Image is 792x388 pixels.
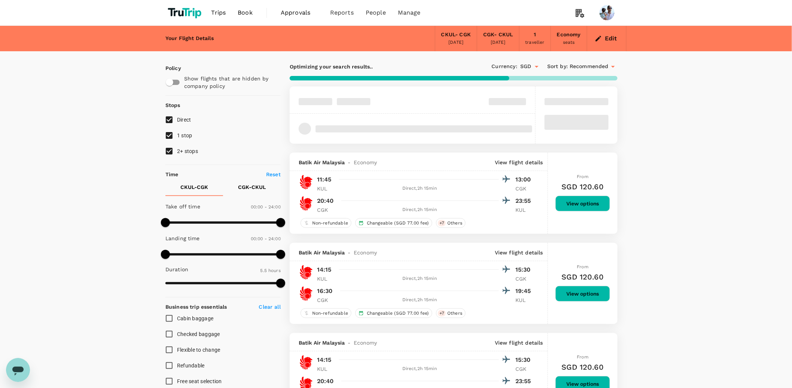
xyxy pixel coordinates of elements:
span: Non-refundable [309,310,351,317]
span: - [345,339,354,346]
img: OD [299,196,314,211]
p: 23:55 [515,196,534,205]
p: Policy [165,64,172,72]
p: 20:40 [317,377,334,386]
span: 2+ stops [177,148,198,154]
p: Reset [266,171,281,178]
p: Show flights that are hidden by company policy [184,75,275,90]
span: 1 stop [177,132,192,138]
span: Changeable (SGD 77.00 fee) [364,220,432,226]
span: Currency : [492,62,517,71]
p: View flight details [495,249,543,256]
div: 1 [534,31,536,39]
span: 00:00 - 24:00 [251,236,281,241]
button: Edit [593,33,620,45]
p: CGK [515,365,534,373]
p: Landing time [165,235,200,242]
p: CGK [317,296,336,304]
span: Others [444,220,465,226]
p: Duration [165,266,188,273]
img: OD [299,175,314,190]
span: Direct [177,117,191,123]
div: +7Others [436,308,466,318]
div: Non-refundable [301,218,351,228]
p: Clear all [259,303,281,311]
span: - [345,159,354,166]
p: 15:30 [515,355,534,364]
span: Reports [330,8,354,17]
span: Cabin baggage [177,315,213,321]
p: KUL [317,365,336,373]
img: OD [299,355,314,370]
span: + 7 [438,220,446,226]
button: View options [555,286,610,302]
span: Economy [354,339,377,346]
p: 20:40 [317,196,334,205]
div: Economy [557,31,581,39]
span: Others [444,310,465,317]
span: People [366,8,386,17]
div: [DATE] [449,39,464,46]
span: Approvals [281,8,318,17]
p: 15:30 [515,265,534,274]
p: View flight details [495,339,543,346]
div: Direct , 2h 15min [340,296,499,304]
p: 11:45 [317,175,332,184]
p: 13:00 [515,175,534,184]
p: Optimizing your search results.. [290,63,454,70]
div: Direct , 2h 15min [340,365,499,373]
p: KUL [515,296,534,304]
span: From [577,174,589,179]
div: CKUL - CGK [441,31,471,39]
span: Economy [354,249,377,256]
h6: SGD 120.60 [562,361,604,373]
img: OD [299,286,314,301]
strong: Stops [165,102,180,108]
div: Changeable (SGD 77.00 fee) [355,308,432,318]
span: Trips [211,8,226,17]
div: Your Flight Details [165,34,214,43]
span: Refundable [177,363,205,369]
div: Direct , 2h 15min [340,275,499,282]
span: Batik Air Malaysia [299,339,345,346]
img: OD [299,265,314,280]
span: Non-refundable [309,220,351,226]
span: Book [238,8,253,17]
p: CGK [515,275,534,282]
button: Open [531,61,542,72]
iframe: Button to launch messaging window [6,358,30,382]
p: KUL [317,185,336,192]
p: Time [165,171,179,178]
p: 14:15 [317,355,332,364]
div: Changeable (SGD 77.00 fee) [355,218,432,228]
span: 5.5 hours [261,268,281,273]
img: TruTrip logo [165,4,205,21]
img: Sani Gouw [600,5,615,20]
strong: Business trip essentials [165,304,227,310]
span: Checked baggage [177,331,220,337]
div: traveller [526,39,545,46]
span: From [577,264,589,269]
h6: SGD 120.60 [562,271,604,283]
span: Manage [398,8,421,17]
p: 16:30 [317,287,333,296]
h6: SGD 120.60 [562,181,604,193]
span: Batik Air Malaysia [299,159,345,166]
span: 00:00 - 24:00 [251,204,281,210]
p: CGK - CKUL [238,183,266,191]
p: View flight details [495,159,543,166]
span: Free seat selection [177,378,222,384]
div: Direct , 2h 15min [340,185,499,192]
p: CGK [515,185,534,192]
p: 14:15 [317,265,332,274]
span: Flexible to change [177,347,220,353]
span: Sort by : [547,62,568,71]
p: 19:45 [515,287,534,296]
p: Take off time [165,203,200,210]
p: 23:55 [515,377,534,386]
div: CGK - CKUL [483,31,513,39]
div: seats [563,39,575,46]
div: +7Others [436,218,466,228]
button: View options [555,196,610,211]
span: Recommended [570,62,609,71]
